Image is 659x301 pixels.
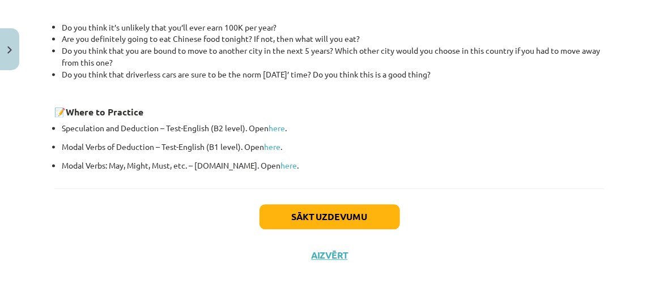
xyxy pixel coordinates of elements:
li: Do you think that you are bound to move to another city in the next 5 years? Which other city wou... [62,45,605,69]
img: icon-close-lesson-0947bae3869378f0d4975bcd49f059093ad1ed9edebbc8119c70593378902aed.svg [7,46,12,54]
p: Modal Verbs of Deduction – Test-English (B1 level). Open . [62,141,605,153]
a: here [280,161,297,171]
strong: Where to Practice [66,106,143,118]
li: Are you definitely going to eat Chinese food tonight? If not, then what will you eat? [62,33,605,45]
button: Aizvērt [308,250,351,261]
p: Modal Verbs: May, Might, Must, etc. – [DOMAIN_NAME]. Open . [62,160,605,172]
li: Do you think it’s unlikely that you’ll ever earn 100K per year? [62,21,605,33]
li: Do you think that driverless cars are sure to be the norm [DATE]’ time? Do you think this is a go... [62,69,605,93]
a: here [264,142,280,152]
button: Sākt uzdevumu [260,205,400,230]
h3: 📝 [54,98,605,119]
a: here [269,123,285,134]
p: Speculation and Deduction – Test-English (B2 level). Open . [62,123,605,135]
